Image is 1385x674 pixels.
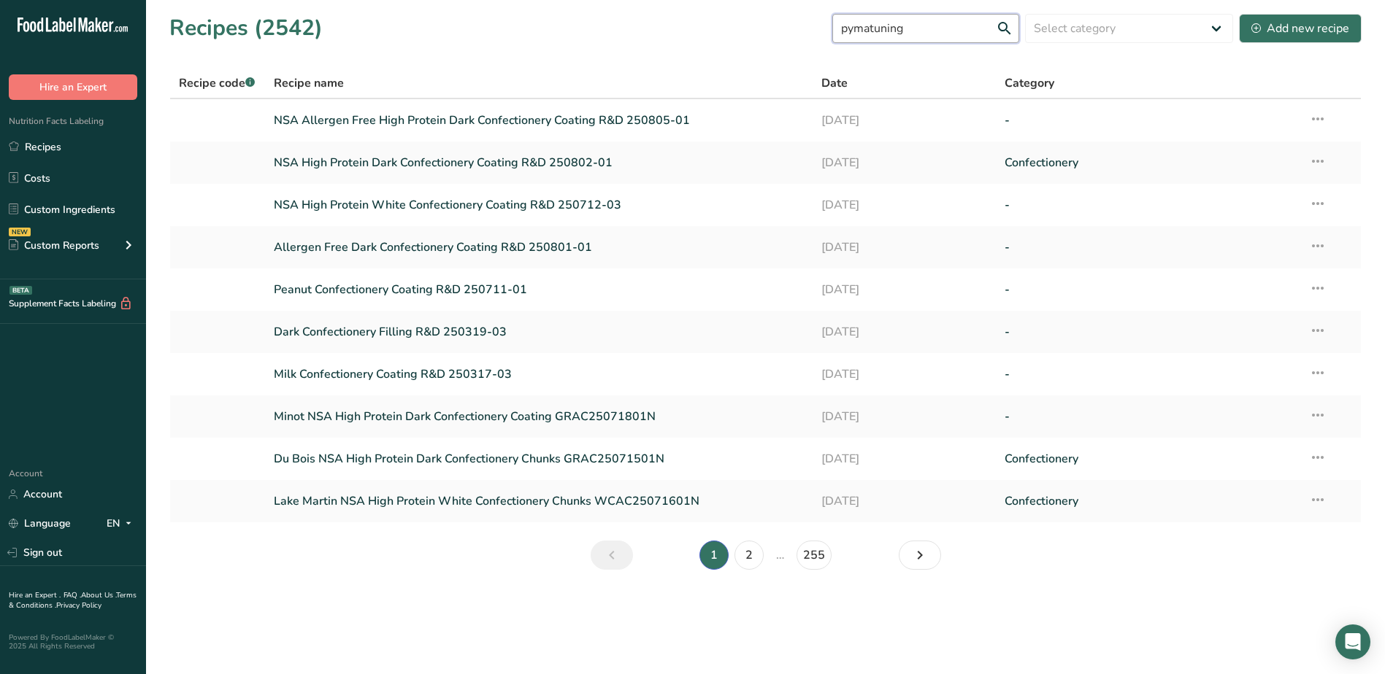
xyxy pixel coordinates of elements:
[1251,20,1349,37] div: Add new recipe
[734,541,764,570] a: Page 2.
[274,190,805,220] a: NSA High Protein White Confectionery Coating R&D 250712-03
[56,600,101,611] a: Privacy Policy
[9,74,137,100] button: Hire an Expert
[1005,401,1292,432] a: -
[1005,274,1292,305] a: -
[1005,486,1292,516] a: Confectionery
[821,274,986,305] a: [DATE]
[1005,443,1292,474] a: Confectionery
[832,14,1019,43] input: Search for recipe
[9,590,61,600] a: Hire an Expert .
[169,12,323,44] h1: Recipes (2542)
[179,75,255,91] span: Recipe code
[1005,317,1292,347] a: -
[274,443,805,474] a: Du Bois NSA High Protein Dark Confectionery Chunks GRAC25071501N
[274,274,805,305] a: Peanut Confectionery Coating R&D 250711-01
[64,590,81,600] a: FAQ .
[274,359,805,390] a: Milk Confectionery Coating R&D 250317-03
[9,286,32,295] div: BETA
[1005,147,1292,178] a: Confectionery
[821,359,986,390] a: [DATE]
[9,238,99,253] div: Custom Reports
[821,317,986,347] a: [DATE]
[821,190,986,220] a: [DATE]
[9,590,137,611] a: Terms & Conditions .
[9,228,31,236] div: NEW
[274,74,344,92] span: Recipe name
[274,486,805,516] a: Lake Martin NSA High Protein White Confectionery Chunks WCAC25071601N
[274,401,805,432] a: Minot NSA High Protein Dark Confectionery Coating GRAC25071801N
[821,486,986,516] a: [DATE]
[1005,359,1292,390] a: -
[274,105,805,136] a: NSA Allergen Free High Protein Dark Confectionery Coating R&D 250805-01
[821,74,848,92] span: Date
[274,317,805,347] a: Dark Confectionery Filling R&D 250319-03
[591,541,633,570] a: Previous page
[81,590,116,600] a: About Us .
[821,443,986,474] a: [DATE]
[1005,74,1054,92] span: Category
[1239,14,1362,43] button: Add new recipe
[9,511,71,536] a: Language
[797,541,832,570] a: Page 255.
[821,147,986,178] a: [DATE]
[1005,232,1292,263] a: -
[274,147,805,178] a: NSA High Protein Dark Confectionery Coating R&D 250802-01
[821,232,986,263] a: [DATE]
[9,633,137,651] div: Powered By FoodLabelMaker © 2025 All Rights Reserved
[1335,624,1370,659] div: Open Intercom Messenger
[821,401,986,432] a: [DATE]
[899,541,941,570] a: Next page
[107,515,137,532] div: EN
[1005,190,1292,220] a: -
[821,105,986,136] a: [DATE]
[1005,105,1292,136] a: -
[274,232,805,263] a: Allergen Free Dark Confectionery Coating R&D 250801-01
